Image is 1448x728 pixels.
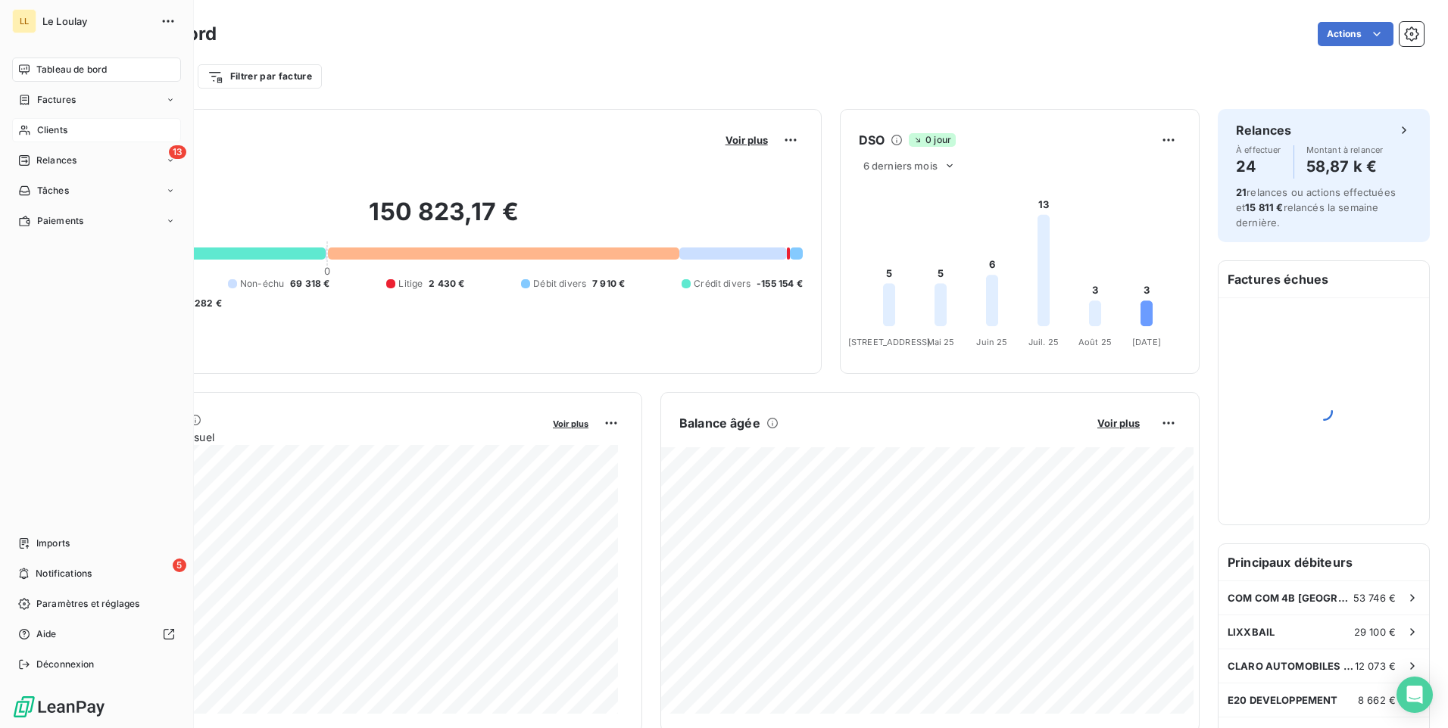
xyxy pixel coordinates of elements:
[290,277,329,291] span: 69 318 €
[36,63,107,76] span: Tableau de bord
[36,154,76,167] span: Relances
[1245,201,1283,213] span: 15 811 €
[909,133,956,147] span: 0 jour
[169,145,186,159] span: 13
[679,414,760,432] h6: Balance âgée
[36,537,70,550] span: Imports
[1353,592,1396,604] span: 53 746 €
[726,134,768,146] span: Voir plus
[1219,544,1429,580] h6: Principaux débiteurs
[1228,694,1338,706] span: E20 DEVELOPPEMENT
[1306,154,1384,179] h4: 58,87 k €
[757,277,803,291] span: -155 154 €
[1219,261,1429,297] h6: Factures échues
[533,277,586,291] span: Débit divers
[36,597,139,611] span: Paramètres et réglages
[37,184,69,198] span: Tâches
[1078,337,1112,347] tspan: Août 25
[1228,660,1355,672] span: CLARO AUTOMOBILES REZE
[1093,416,1144,430] button: Voir plus
[37,214,83,228] span: Paiements
[847,337,929,347] tspan: [STREET_ADDRESS]
[1306,145,1384,154] span: Montant à relancer
[1228,592,1353,604] span: COM COM 4B [GEOGRAPHIC_DATA]
[42,15,151,27] span: Le Loulay
[37,93,76,107] span: Factures
[721,133,772,147] button: Voir plus
[324,265,330,277] span: 0
[863,160,938,172] span: 6 derniers mois
[36,658,95,671] span: Déconnexion
[926,337,954,347] tspan: Mai 25
[1097,417,1140,429] span: Voir plus
[1236,154,1281,179] h4: 24
[1355,660,1396,672] span: 12 073 €
[37,123,67,137] span: Clients
[190,297,222,310] span: -282 €
[548,416,593,430] button: Voir plus
[1228,626,1275,638] span: LIXXBAIL
[36,567,92,580] span: Notifications
[1318,22,1393,46] button: Actions
[429,277,464,291] span: 2 430 €
[86,197,803,242] h2: 150 823,17 €
[694,277,751,291] span: Crédit divers
[1397,677,1433,713] div: Open Intercom Messenger
[12,9,36,33] div: LL
[859,131,885,149] h6: DSO
[553,418,588,429] span: Voir plus
[592,277,625,291] span: 7 910 €
[1354,626,1396,638] span: 29 100 €
[1028,337,1059,347] tspan: Juil. 25
[12,695,106,719] img: Logo LeanPay
[1236,186,1247,198] span: 21
[1236,145,1281,154] span: À effectuer
[398,277,423,291] span: Litige
[198,64,322,89] button: Filtrer par facture
[1236,121,1291,139] h6: Relances
[86,429,542,445] span: Chiffre d'affaires mensuel
[1236,186,1396,229] span: relances ou actions effectuées et relancés la semaine dernière.
[240,277,284,291] span: Non-échu
[976,337,1007,347] tspan: Juin 25
[173,558,186,572] span: 5
[12,622,181,646] a: Aide
[1358,694,1396,706] span: 8 662 €
[36,627,57,641] span: Aide
[1132,337,1161,347] tspan: [DATE]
